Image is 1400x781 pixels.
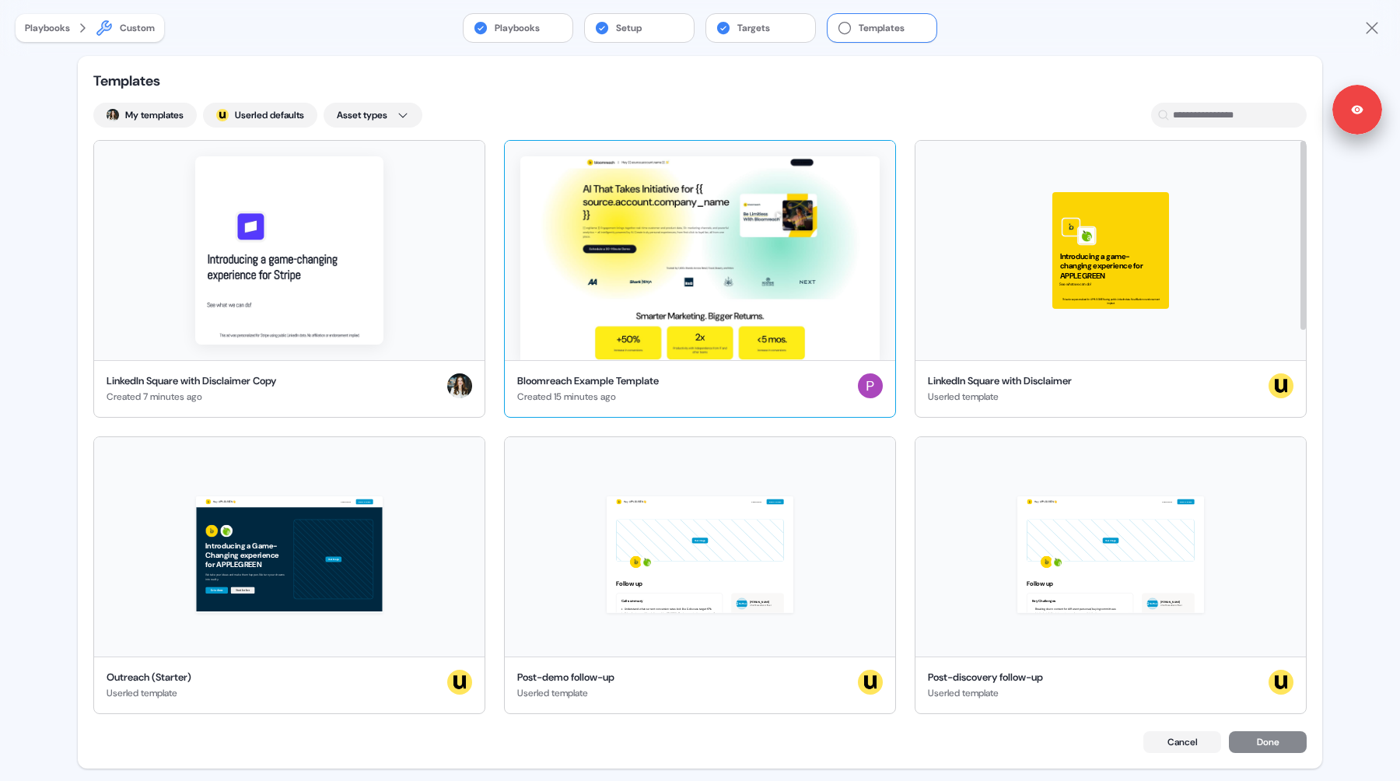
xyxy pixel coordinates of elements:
[1363,19,1381,37] button: Close
[585,14,694,42] button: Setup
[107,109,119,121] img: Billie
[203,103,317,128] button: userled logo;Userled defaults
[93,72,249,90] div: Templates
[517,373,659,389] div: Bloomreach Example Template
[828,14,936,42] button: Templates
[447,670,472,695] img: userled logo
[1143,731,1221,753] button: Cancel
[324,103,422,128] button: Asset types
[25,20,70,36] button: Playbooks
[706,14,815,42] button: Targets
[517,685,614,701] div: Userled template
[915,140,1307,418] button: Introducing a game-changing experience for APPLEGREENSee what we can do!This ad was personalized ...
[928,373,1072,389] div: LinkedIn Square with Disclaimer
[216,109,229,121] img: userled logo
[1269,373,1293,398] img: userled logo
[504,436,896,714] button: Hey APPLEGREEN 👋Learn moreBook a demoYour imageFollow upCall summary Understand what current conv...
[216,109,229,121] div: ;
[520,156,880,360] img: Bloomreach Example Template
[93,436,485,714] button: Hey APPLEGREEN 👋Learn moreBook a demoIntroducing a Game-Changing experience for APPLEGREENWe take...
[107,389,276,405] div: Created 7 minutes ago
[928,670,1043,685] div: Post-discovery follow-up
[464,14,572,42] button: Playbooks
[107,685,191,701] div: Userled template
[928,389,1072,405] div: Userled template
[858,670,883,695] img: userled logo
[915,436,1307,714] button: Hey APPLEGREEN 👋Learn moreBook a demoYour imageFollow upKey Challenges Breaking down content for ...
[1269,670,1293,695] img: userled logo
[93,103,197,128] button: My templates
[447,373,472,398] img: Billie
[107,670,191,685] div: Outreach (Starter)
[195,156,383,345] img: LinkedIn Square with Disclaimer Copy
[517,389,659,405] div: Created 15 minutes ago
[107,373,276,389] div: LinkedIn Square with Disclaimer Copy
[517,670,614,685] div: Post-demo follow-up
[858,373,883,398] img: Peter
[93,140,485,418] button: LinkedIn Square with Disclaimer CopyLinkedIn Square with Disclaimer CopyCreated 7 minutes agoBillie
[120,20,155,36] div: Custom
[928,685,1043,701] div: Userled template
[504,140,896,418] button: Bloomreach Example TemplateBloomreach Example TemplateCreated 15 minutes agoPeter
